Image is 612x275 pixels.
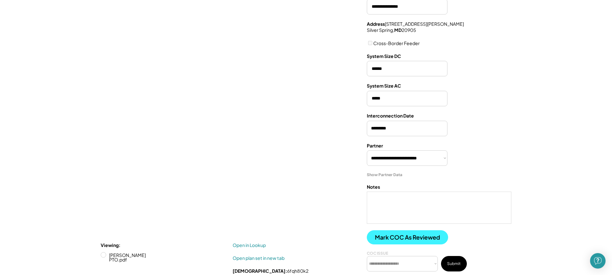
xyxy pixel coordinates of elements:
[367,53,401,60] div: System Size DC
[233,242,281,249] a: Open in Lookup
[367,21,464,33] div: [STREET_ADDRESS][PERSON_NAME] Silver Spring, 20905
[233,255,285,261] a: Open plan set in new tab
[107,253,165,262] label: [PERSON_NAME] PTO.pdf
[590,253,606,269] div: Open Intercom Messenger
[367,230,448,244] button: Mark COC As Reviewed
[367,83,401,89] div: System Size AC
[394,27,402,33] strong: MD
[367,21,385,27] strong: Address
[373,40,420,46] label: Cross-Border Feeder
[367,172,402,177] div: Show Partner Data
[367,143,383,149] div: Partner
[367,113,414,119] div: Interconnection Date
[367,184,380,190] div: Notes
[441,256,467,271] button: Submit
[233,268,308,274] div: 6fqh80k2
[101,242,120,249] div: Viewing:
[233,268,287,274] strong: [DEMOGRAPHIC_DATA]:
[367,251,388,256] div: COC ISSUE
